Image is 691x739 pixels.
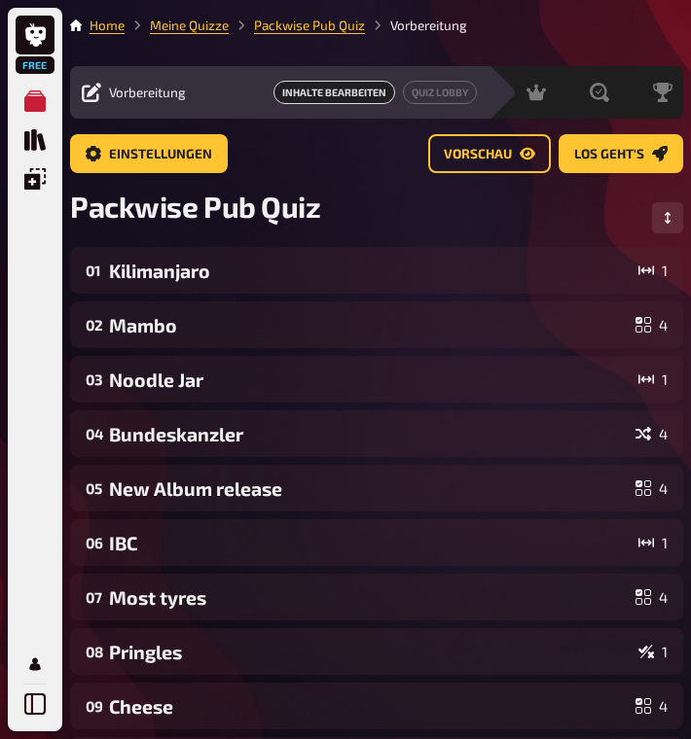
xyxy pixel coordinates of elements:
[18,59,53,71] span: Free
[86,370,101,388] div: 03
[444,148,512,161] span: Vorschau
[86,425,101,442] div: 04
[109,260,631,282] div: Kilimanjaro
[109,148,212,161] span: Einstellungen
[109,641,631,663] div: Pringles
[150,18,229,33] a: Meine Quizze
[109,85,186,100] span: Vorbereitung
[109,423,628,445] div: Bundeskanzler
[109,695,628,718] div: Cheese
[403,81,477,104] a: Quiz Lobby
[16,82,55,121] a: Meine Quizze
[109,314,628,336] div: Mambo
[70,189,320,224] span: Packwise Pub Quiz
[559,134,683,173] a: Los geht's
[636,317,668,333] div: 4
[86,316,101,334] div: 02
[109,369,631,391] div: Noodle Jar
[652,202,683,233] button: Reihenfolge anpassen
[90,18,125,33] a: Home
[86,588,101,606] div: 07
[638,535,668,550] div: 1
[365,16,467,35] li: Vorbereitung
[273,81,395,104] span: Inhalte Bearbeiten
[125,16,229,35] li: Meine Quizze
[86,479,101,497] div: 05
[638,263,668,278] div: 1
[90,16,125,35] li: Home
[636,698,668,714] div: 4
[109,532,631,554] div: IBC
[636,480,668,496] div: 4
[86,262,101,279] div: 01
[16,121,55,159] a: Quiz Sammlung
[428,134,551,173] a: Vorschau
[638,371,668,387] div: 1
[109,477,628,500] div: New Album release
[254,18,365,33] a: Packwise Pub Quiz
[638,644,668,659] div: 1
[70,134,228,173] a: Einstellungen
[636,589,668,605] div: 4
[229,16,365,35] li: Packwise Pub Quiz
[86,534,101,551] div: 06
[109,586,628,609] div: Most tyres
[86,697,101,715] div: 09
[574,148,644,161] span: Los geht's
[16,159,55,198] a: Einblendungen
[16,645,55,684] a: Mein Konto
[636,426,668,441] div: 4
[86,643,101,660] div: 08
